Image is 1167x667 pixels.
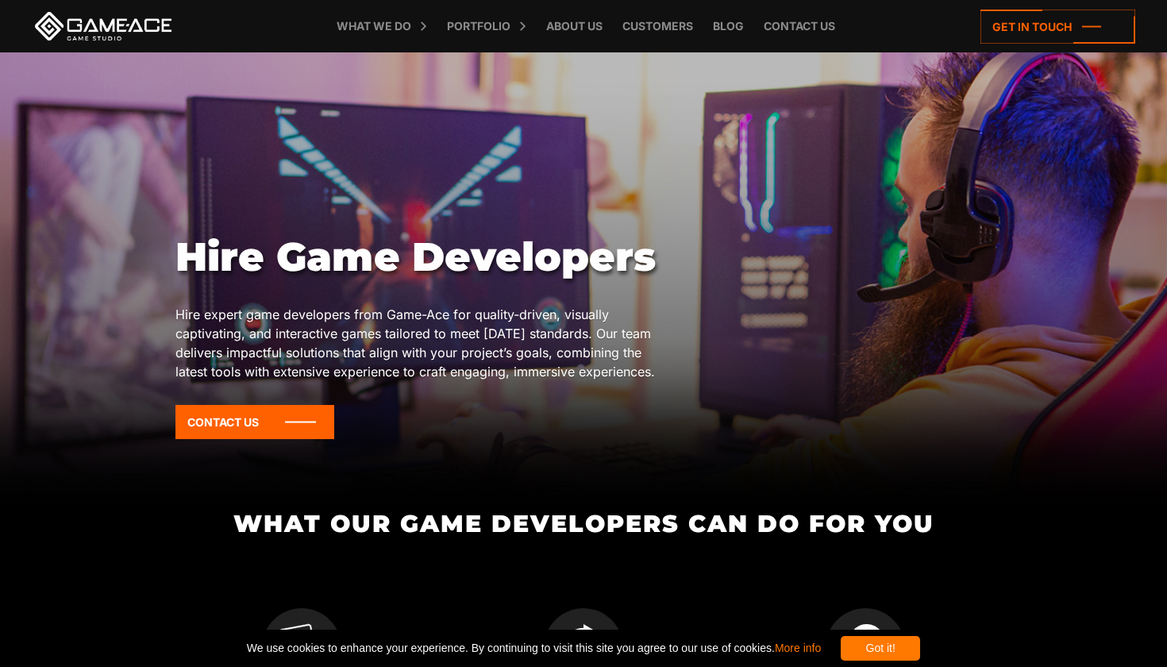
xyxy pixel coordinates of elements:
[775,642,821,654] a: More info
[247,636,821,661] span: We use cookies to enhance your experience. By continuing to visit this site you agree to our use ...
[161,511,1007,537] h2: What Our Game Developers Can Do for You
[980,10,1135,44] a: Get in touch
[841,636,920,661] div: Got it!
[175,233,665,281] h1: Hire Game Developers
[175,405,334,439] a: Contact Us
[175,305,665,381] p: Hire expert game developers from Game-Ace for quality-driven, visually captivating, and interacti...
